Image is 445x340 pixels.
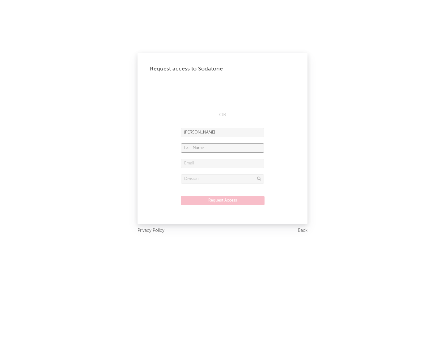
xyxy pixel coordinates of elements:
input: Division [181,174,264,184]
div: OR [181,111,264,119]
a: Back [298,227,307,235]
button: Request Access [181,196,265,205]
input: First Name [181,128,264,137]
a: Privacy Policy [138,227,164,235]
input: Email [181,159,264,168]
input: Last Name [181,143,264,153]
div: Request access to Sodatone [150,65,295,73]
